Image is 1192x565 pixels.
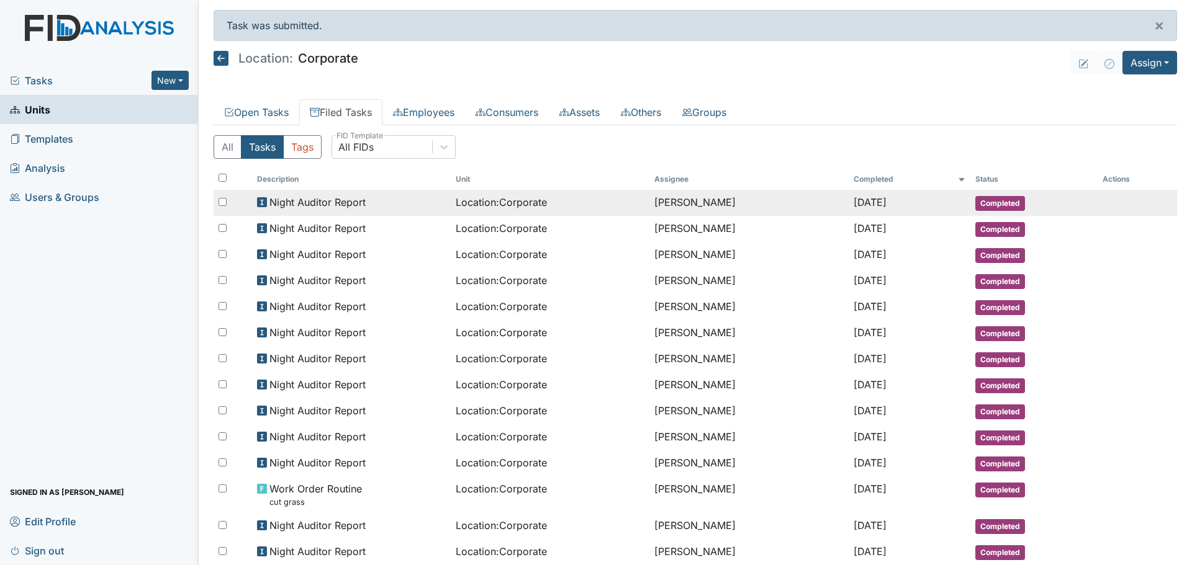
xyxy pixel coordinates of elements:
span: Completed [975,300,1025,315]
span: Location : Corporate [456,518,547,533]
span: Completed [975,430,1025,445]
span: [DATE] [854,483,887,495]
div: Type filter [214,135,322,159]
td: [PERSON_NAME] [649,320,848,346]
span: Completed [975,456,1025,471]
span: Night Auditor Report [269,429,366,444]
span: Completed [975,545,1025,560]
button: Assign [1122,51,1177,74]
span: Completed [975,404,1025,419]
td: [PERSON_NAME] [649,190,848,216]
span: Location : Corporate [456,299,547,314]
span: [DATE] [854,545,887,558]
div: Task was submitted. [214,10,1177,41]
td: [PERSON_NAME] [649,372,848,398]
span: Night Auditor Report [269,455,366,470]
th: Toggle SortBy [849,169,970,190]
span: Location : Corporate [456,544,547,559]
span: Completed [975,519,1025,534]
span: Completed [975,352,1025,367]
span: Location : Corporate [456,273,547,288]
span: Location : Corporate [456,377,547,392]
span: [DATE] [854,196,887,208]
span: Location : Corporate [456,429,547,444]
td: [PERSON_NAME] [649,450,848,476]
span: [DATE] [854,326,887,339]
span: Night Auditor Report [269,351,366,366]
a: Groups [672,99,737,125]
small: cut grass [269,496,362,508]
td: [PERSON_NAME] [649,346,848,372]
a: Open Tasks [214,99,299,125]
a: Assets [549,99,610,125]
button: × [1142,11,1176,40]
td: [PERSON_NAME] [649,398,848,424]
a: Tasks [10,73,151,88]
td: [PERSON_NAME] [649,268,848,294]
button: Tags [283,135,322,159]
span: Location : Corporate [456,481,547,496]
span: [DATE] [854,404,887,417]
span: Night Auditor Report [269,403,366,418]
span: [DATE] [854,519,887,532]
span: [DATE] [854,248,887,260]
span: Location : Corporate [456,403,547,418]
span: Signed in as [PERSON_NAME] [10,483,124,502]
span: [DATE] [854,456,887,469]
span: Night Auditor Report [269,273,366,288]
span: Work Order Routine cut grass [269,481,362,508]
h5: Corporate [214,51,358,66]
a: Employees [382,99,465,125]
td: [PERSON_NAME] [649,539,848,565]
th: Toggle SortBy [252,169,451,190]
span: Location : Corporate [456,455,547,470]
span: Templates [10,129,73,148]
span: Completed [975,483,1025,497]
th: Assignee [649,169,848,190]
span: × [1154,16,1164,34]
span: Location : Corporate [456,351,547,366]
span: Completed [975,196,1025,211]
span: Night Auditor Report [269,518,366,533]
td: [PERSON_NAME] [649,294,848,320]
span: Night Auditor Report [269,247,366,262]
span: [DATE] [854,352,887,365]
a: Consumers [465,99,549,125]
td: [PERSON_NAME] [649,476,848,513]
th: Toggle SortBy [451,169,649,190]
span: Location : Corporate [456,247,547,262]
span: Night Auditor Report [269,377,366,392]
button: All [214,135,242,159]
td: [PERSON_NAME] [649,424,848,450]
button: New [151,71,189,90]
span: Night Auditor Report [269,195,366,210]
span: Units [10,100,50,119]
span: Location : Corporate [456,221,547,236]
span: Location : Corporate [456,325,547,340]
span: Completed [975,378,1025,393]
span: Night Auditor Report [269,299,366,314]
span: Location : Corporate [456,195,547,210]
td: [PERSON_NAME] [649,216,848,242]
th: Toggle SortBy [970,169,1098,190]
span: Night Auditor Report [269,325,366,340]
td: [PERSON_NAME] [649,242,848,268]
span: Completed [975,222,1025,237]
span: [DATE] [854,378,887,391]
button: Tasks [241,135,284,159]
span: Completed [975,248,1025,263]
span: Edit Profile [10,512,76,531]
span: Completed [975,326,1025,341]
span: Users & Groups [10,187,99,207]
a: Others [610,99,672,125]
span: [DATE] [854,430,887,443]
input: Toggle All Rows Selected [219,174,227,182]
span: Location: [238,52,293,65]
span: [DATE] [854,274,887,287]
a: Filed Tasks [299,99,382,125]
th: Actions [1098,169,1160,190]
span: Completed [975,274,1025,289]
td: [PERSON_NAME] [649,513,848,539]
span: Night Auditor Report [269,221,366,236]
